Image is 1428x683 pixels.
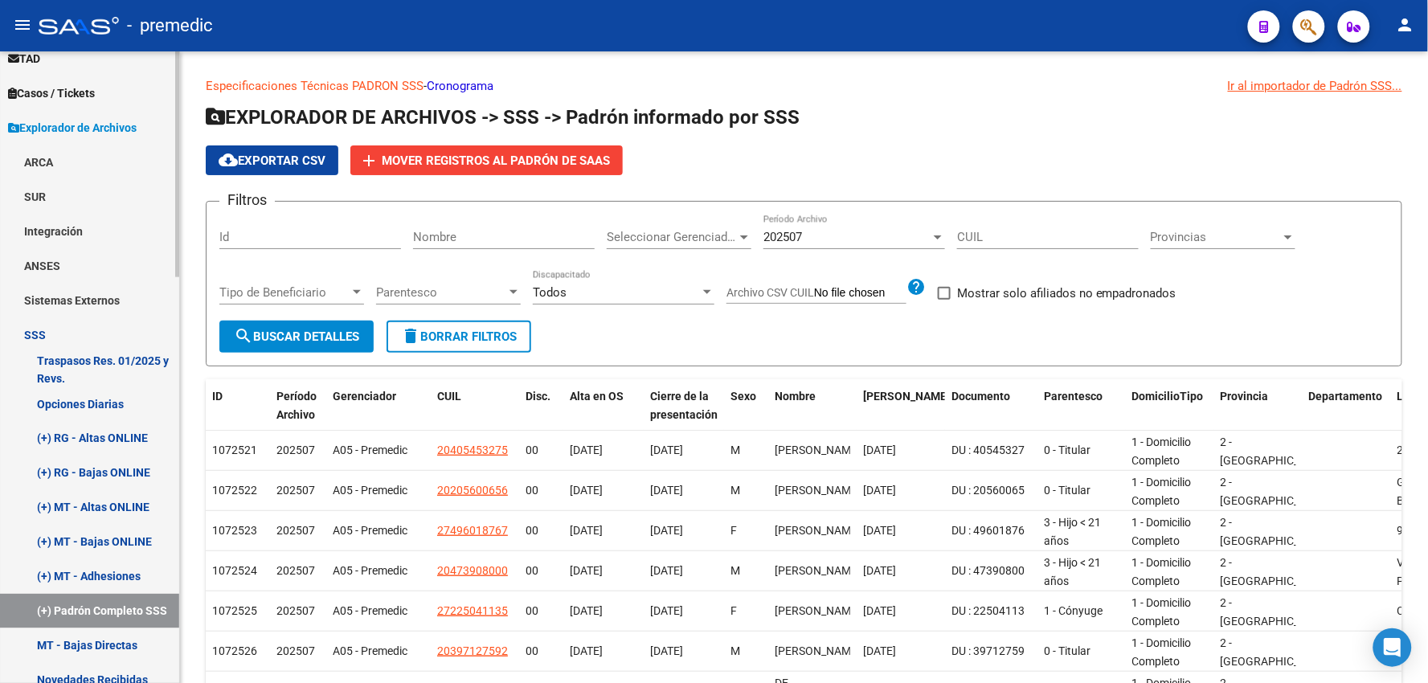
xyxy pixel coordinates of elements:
[212,564,257,577] span: 1072524
[526,390,550,403] span: Disc.
[234,329,359,344] span: Buscar Detalles
[1044,390,1103,403] span: Parentesco
[437,524,508,537] span: 27496018767
[768,379,857,432] datatable-header-cell: Nombre
[644,379,724,432] datatable-header-cell: Cierre de la presentación
[951,604,1025,617] span: DU : 22504113
[1221,390,1269,403] span: Provincia
[607,230,737,244] span: Seleccionar Gerenciador
[570,444,603,456] span: [DATE]
[8,50,40,67] span: TAD
[863,564,896,577] span: [DATE]
[1132,556,1192,587] span: 1 - Domicilio Completo
[219,189,275,211] h3: Filtros
[863,644,896,657] span: [DATE]
[276,564,315,577] span: 202507
[437,604,508,617] span: 27225041135
[401,329,517,344] span: Borrar Filtros
[333,644,407,657] span: A05 - Premedic
[526,602,557,620] div: 00
[775,444,861,456] span: [PERSON_NAME]
[219,285,350,300] span: Tipo de Beneficiario
[775,390,816,403] span: Nombre
[570,484,603,497] span: [DATE]
[1221,556,1329,587] span: 2 - [GEOGRAPHIC_DATA]
[526,642,557,661] div: 00
[212,604,257,617] span: 1072525
[526,441,557,460] div: 00
[431,379,519,432] datatable-header-cell: CUIL
[1221,436,1329,467] span: 2 - [GEOGRAPHIC_DATA]
[775,604,861,617] span: [PERSON_NAME]
[570,524,603,537] span: [DATE]
[206,145,338,175] button: Exportar CSV
[13,15,32,35] mat-icon: menu
[382,153,610,168] span: Mover registros al PADRÓN de SAAS
[1044,444,1090,456] span: 0 - Titular
[437,390,461,403] span: CUIL
[8,84,95,102] span: Casos / Tickets
[951,524,1025,537] span: DU : 49601876
[1151,230,1281,244] span: Provincias
[570,564,603,577] span: [DATE]
[212,484,257,497] span: 1072522
[1044,644,1090,657] span: 0 - Titular
[219,153,325,168] span: Exportar CSV
[650,524,683,537] span: [DATE]
[8,119,137,137] span: Explorador de Archivos
[401,326,420,346] mat-icon: delete
[212,390,223,403] span: ID
[1132,596,1192,628] span: 1 - Domicilio Completo
[206,106,800,129] span: EXPLORADOR DE ARCHIVOS -> SSS -> Padrón informado por SSS
[730,444,740,456] span: M
[212,644,257,657] span: 1072526
[437,484,508,497] span: 20205600656
[333,524,407,537] span: A05 - Premedic
[957,284,1176,303] span: Mostrar solo afiliados no empadronados
[219,321,374,353] button: Buscar Detalles
[951,390,1010,403] span: Documento
[863,484,896,497] span: [DATE]
[526,562,557,580] div: 00
[270,379,326,432] datatable-header-cell: Período Archivo
[333,604,407,617] span: A05 - Premedic
[945,379,1037,432] datatable-header-cell: Documento
[333,444,407,456] span: A05 - Premedic
[276,644,315,657] span: 202507
[650,484,683,497] span: [DATE]
[1132,436,1192,467] span: 1 - Domicilio Completo
[730,564,740,577] span: M
[1126,379,1214,432] datatable-header-cell: DomicilioTipo
[1397,524,1417,537] span: 991
[857,379,945,432] datatable-header-cell: Fecha Nac.
[1132,390,1204,403] span: DomicilioTipo
[1228,77,1402,95] div: Ir al importador de Padrón SSS...
[570,390,624,403] span: Alta en OS
[376,285,506,300] span: Parentesco
[570,604,603,617] span: [DATE]
[1397,444,1423,456] span: 2277
[1044,516,1101,547] span: 3 - Hijo < 21 años
[526,521,557,540] div: 00
[533,285,567,300] span: Todos
[863,524,896,537] span: [DATE]
[519,379,563,432] datatable-header-cell: Disc.
[427,79,493,93] a: Cronograma
[730,604,737,617] span: F
[863,390,953,403] span: [PERSON_NAME].
[350,145,623,175] button: Mover registros al PADRÓN de SAAS
[212,524,257,537] span: 1072523
[276,484,315,497] span: 202507
[650,444,683,456] span: [DATE]
[127,8,213,43] span: - premedic
[951,444,1025,456] span: DU : 40545327
[276,524,315,537] span: 202507
[730,390,756,403] span: Sexo
[775,484,861,497] span: [PERSON_NAME]
[730,644,740,657] span: M
[951,484,1025,497] span: DU : 20560065
[1309,390,1383,403] span: Departamento
[775,644,861,657] span: [PERSON_NAME]
[437,444,508,456] span: 20405453275
[1221,516,1329,547] span: 2 - [GEOGRAPHIC_DATA]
